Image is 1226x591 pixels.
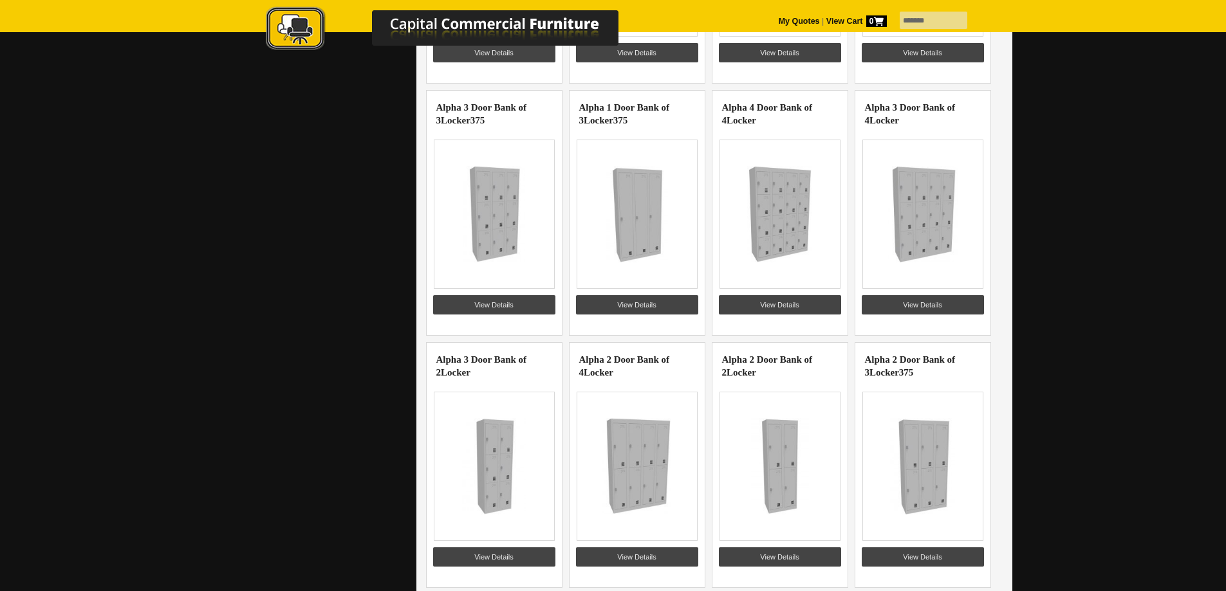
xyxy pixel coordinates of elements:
[722,354,813,377] a: Alpha 2 Door Bank of 2Locker
[865,102,956,125] a: Alpha 3 Door Bank of 4Locker
[722,102,813,125] a: Alpha 4 Door Bank of 4Locker
[826,17,887,26] strong: View Cart
[441,367,470,377] highlight: Locker
[866,15,887,27] span: 0
[579,102,670,125] a: Alpha 1 Door Bank of 3Locker375
[719,43,841,62] a: View Details
[436,102,527,125] a: Alpha 3 Door Bank of 3Locker375
[869,367,899,377] highlight: Locker
[865,354,956,377] a: Alpha 2 Door Bank of 3Locker375
[584,367,613,377] highlight: Locker
[436,354,527,377] a: Alpha 3 Door Bank of 2Locker
[869,115,899,125] highlight: Locker
[824,17,886,26] a: View Cart0
[230,6,681,57] a: Capital Commercial Furniture Logo
[576,295,698,314] a: View Details
[584,115,613,125] highlight: Locker
[727,367,756,377] highlight: Locker
[433,295,555,314] a: View Details
[779,17,820,26] a: My Quotes
[433,547,555,567] a: View Details
[230,6,681,53] img: Capital Commercial Furniture Logo
[862,43,984,62] a: View Details
[719,295,841,314] a: View Details
[862,547,984,567] a: View Details
[579,354,670,377] a: Alpha 2 Door Bank of 4Locker
[862,295,984,314] a: View Details
[719,547,841,567] a: View Details
[727,115,756,125] highlight: Locker
[441,115,470,125] highlight: Locker
[576,547,698,567] a: View Details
